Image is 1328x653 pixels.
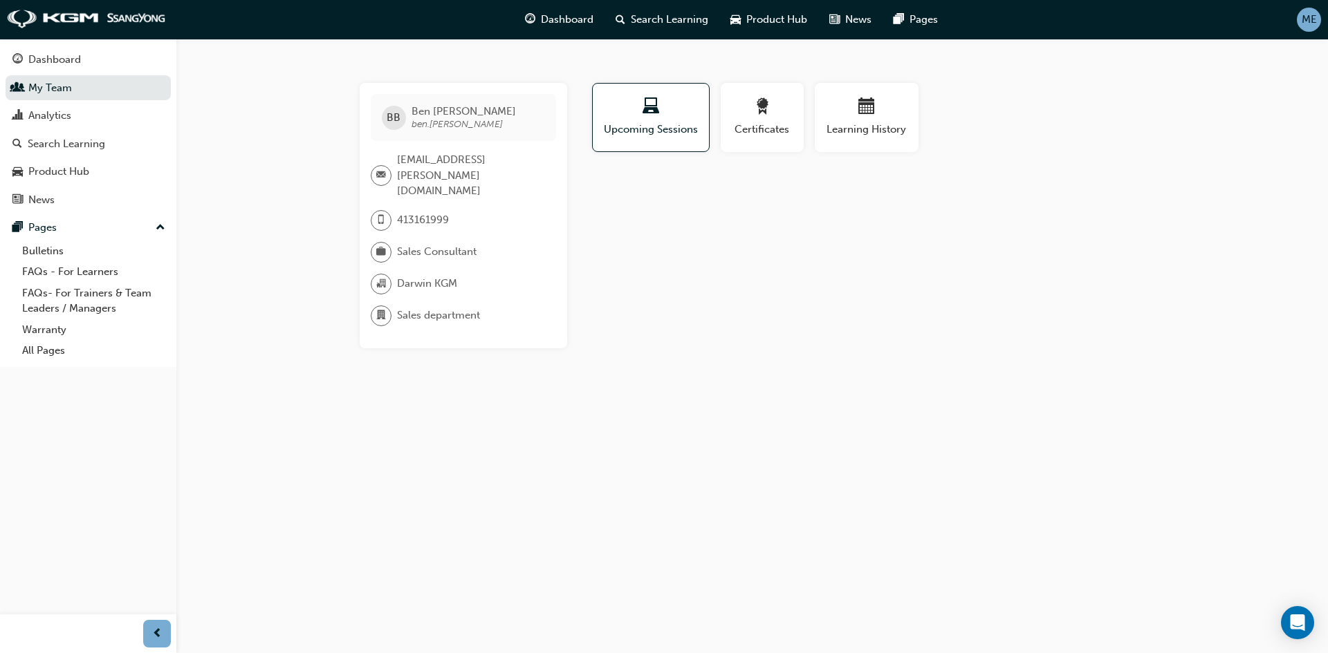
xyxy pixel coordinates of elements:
a: FAQs- For Trainers & Team Leaders / Managers [17,283,171,319]
a: News [6,187,171,213]
span: Sales Consultant [397,244,477,260]
span: [EMAIL_ADDRESS][PERSON_NAME][DOMAIN_NAME] [397,152,545,199]
span: laptop-icon [643,98,659,117]
a: Analytics [6,103,171,129]
button: ME [1297,8,1321,32]
span: news-icon [829,11,840,28]
button: Pages [6,215,171,240]
span: up-icon [156,219,165,237]
span: chart-icon [12,110,23,122]
span: Pages [910,12,938,28]
span: Search Learning [631,12,708,28]
a: news-iconNews [818,6,883,34]
div: News [28,192,55,208]
span: Learning History [825,122,908,138]
a: car-iconProduct Hub [719,6,818,34]
a: Bulletins [17,240,171,262]
span: Dashboard [541,12,593,28]
button: DashboardMy TeamAnalyticsSearch LearningProduct HubNews [6,44,171,215]
a: FAQs - For Learners [17,261,171,283]
span: ben.[PERSON_NAME] [412,118,503,130]
span: search-icon [12,138,22,151]
div: Analytics [28,108,71,124]
div: Dashboard [28,52,81,68]
span: pages-icon [12,222,23,234]
span: BB [387,110,400,126]
button: Certificates [721,83,804,152]
span: pages-icon [894,11,904,28]
span: prev-icon [152,625,163,643]
a: Dashboard [6,47,171,73]
a: My Team [6,75,171,101]
span: car-icon [12,166,23,178]
span: Sales department [397,307,480,323]
span: Upcoming Sessions [603,122,699,138]
span: search-icon [616,11,625,28]
span: briefcase-icon [376,243,386,261]
span: news-icon [12,194,23,207]
span: Darwin KGM [397,276,457,292]
span: 413161999 [397,212,449,228]
span: calendar-icon [858,98,875,117]
span: News [845,12,871,28]
span: Product Hub [746,12,807,28]
span: organisation-icon [376,275,386,293]
img: kgm [7,10,166,29]
div: Search Learning [28,136,105,152]
button: Learning History [815,83,919,152]
div: Open Intercom Messenger [1281,606,1314,639]
a: Product Hub [6,159,171,184]
span: guage-icon [12,54,23,66]
span: guage-icon [525,11,535,28]
span: car-icon [730,11,741,28]
span: Ben [PERSON_NAME] [412,105,516,117]
span: award-icon [754,98,771,117]
span: Certificates [731,122,793,138]
span: department-icon [376,307,386,325]
span: mobile-icon [376,211,386,229]
a: Warranty [17,319,171,341]
a: Search Learning [6,131,171,157]
span: people-icon [12,82,23,95]
button: Upcoming Sessions [592,83,710,152]
span: email-icon [376,167,386,184]
div: Product Hub [28,164,89,180]
a: pages-iconPages [883,6,949,34]
a: All Pages [17,340,171,361]
div: Pages [28,220,57,236]
a: search-iconSearch Learning [605,6,719,34]
span: ME [1302,12,1317,28]
a: guage-iconDashboard [514,6,605,34]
